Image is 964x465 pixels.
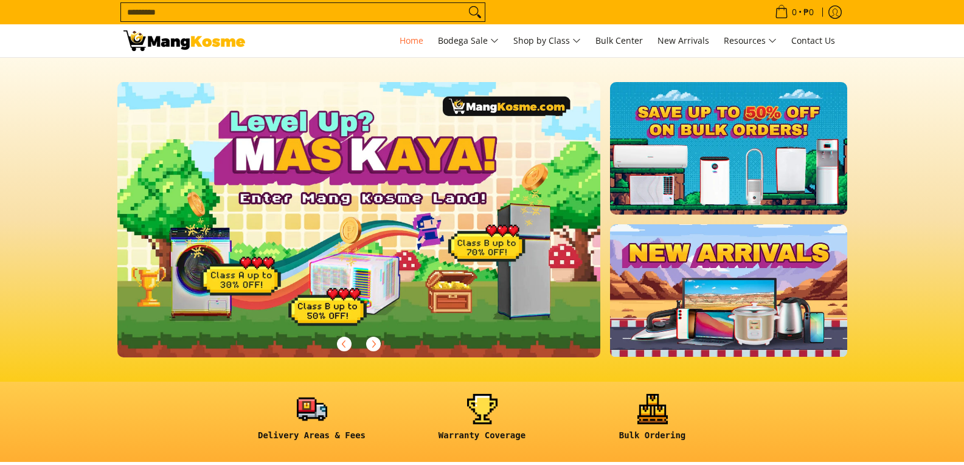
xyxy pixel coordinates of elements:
span: 0 [790,8,799,16]
a: New Arrivals [651,24,715,57]
span: Home [400,35,423,46]
button: Previous [331,331,358,357]
a: Bulk Center [589,24,649,57]
img: Mang Kosme: Your Home Appliances Warehouse Sale Partner! [123,30,245,51]
span: • [771,5,817,19]
span: Shop by Class [513,33,581,49]
button: Next [360,331,387,357]
a: <h6><strong>Warranty Coverage</strong></h6> [403,394,561,450]
a: Shop by Class [507,24,587,57]
span: ₱0 [802,8,816,16]
a: More [117,82,640,377]
span: Resources [724,33,777,49]
nav: Main Menu [257,24,841,57]
a: Resources [718,24,783,57]
span: Contact Us [791,35,835,46]
a: <h6><strong>Delivery Areas & Fees</strong></h6> [233,394,391,450]
button: Search [465,3,485,21]
a: <h6><strong>Bulk Ordering</strong></h6> [574,394,732,450]
span: Bodega Sale [438,33,499,49]
span: Bulk Center [595,35,643,46]
a: Contact Us [785,24,841,57]
span: New Arrivals [657,35,709,46]
a: Home [394,24,429,57]
a: Bodega Sale [432,24,505,57]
